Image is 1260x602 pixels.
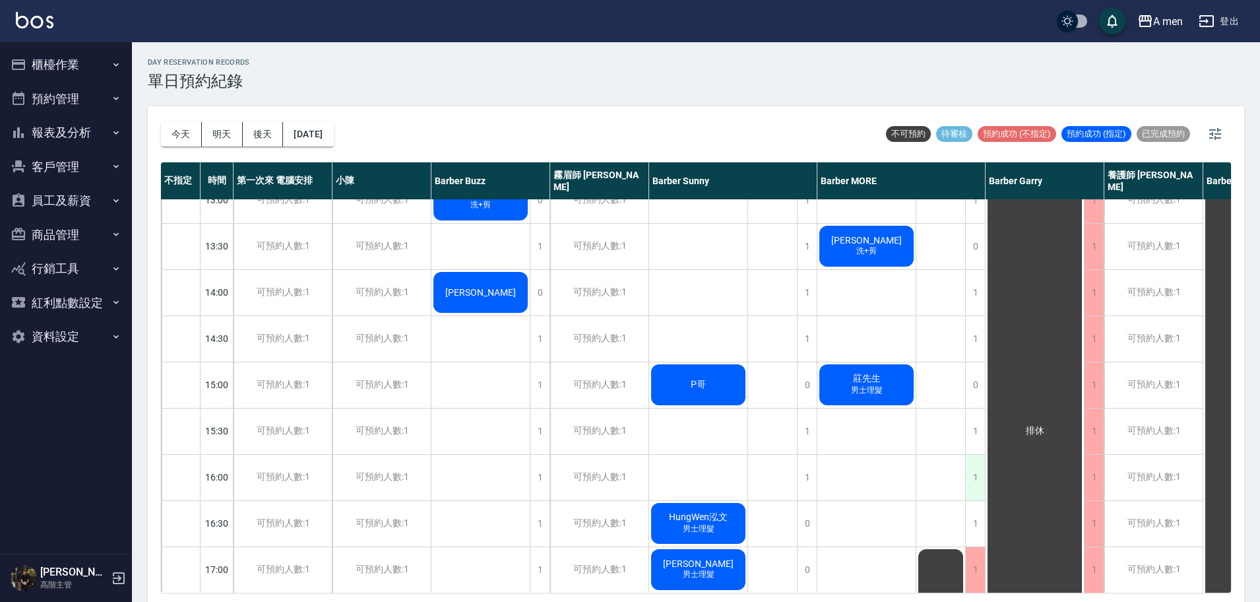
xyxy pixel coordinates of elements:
img: Person [11,565,37,591]
div: 0 [797,501,817,547]
div: 15:30 [201,408,234,454]
span: 排休 [1023,425,1047,437]
div: 可預約人數:1 [1104,455,1203,500]
span: P哥 [688,379,709,391]
div: 可預約人數:1 [550,224,648,269]
div: Barber Buzz [431,162,550,199]
div: Barber MORE [817,162,986,199]
div: 可預約人數:1 [234,409,332,454]
div: 14:00 [201,269,234,316]
span: 待審核 [936,128,972,140]
button: 明天 [202,122,243,147]
div: A men [1153,13,1183,30]
div: 可預約人數:1 [332,224,431,269]
button: save [1099,8,1125,34]
span: 洗+剪 [854,246,879,257]
div: 可預約人數:1 [234,501,332,547]
button: 紅利點數設定 [5,286,127,320]
div: 霧眉師 [PERSON_NAME] [550,162,649,199]
span: 男士理髮 [680,523,717,535]
div: 可預約人數:1 [234,224,332,269]
div: 13:30 [201,223,234,269]
button: 資料設定 [5,319,127,354]
div: 可預約人數:1 [332,455,431,500]
div: 1 [1084,178,1104,223]
div: 可預約人數:1 [550,178,648,223]
div: 1 [965,547,985,593]
div: 可預約人數:1 [332,501,431,547]
span: [PERSON_NAME] [829,235,904,246]
div: 小陳 [332,162,431,199]
div: 0 [530,178,550,223]
span: 預約成功 (不指定) [978,128,1056,140]
div: 1 [1084,224,1104,269]
span: 已完成預約 [1137,128,1190,140]
h2: day Reservation records [148,58,250,67]
div: 1 [965,409,985,454]
div: 1 [530,547,550,593]
div: 1 [965,455,985,500]
div: 1 [530,501,550,547]
button: 後天 [243,122,284,147]
div: 可預約人數:1 [332,178,431,223]
div: 1 [1084,409,1104,454]
div: 可預約人數:1 [332,316,431,362]
div: 可預約人數:1 [550,270,648,316]
div: 0 [965,224,985,269]
div: 1 [530,409,550,454]
div: 1 [530,224,550,269]
div: 可預約人數:1 [234,316,332,362]
div: 可預約人數:1 [550,316,648,362]
div: 1 [797,224,817,269]
div: 0 [530,270,550,316]
h5: [PERSON_NAME] [40,566,108,579]
div: 時間 [201,162,234,199]
div: 1 [797,455,817,500]
div: 可預約人數:1 [234,455,332,500]
div: 15:00 [201,362,234,408]
button: 今天 [161,122,202,147]
div: 可預約人數:1 [1104,270,1203,316]
div: 17:00 [201,547,234,593]
span: HungWen泓文 [666,512,730,523]
img: Logo [16,12,53,28]
div: 可預約人數:1 [1104,547,1203,593]
div: 1 [1084,362,1104,408]
div: 可預約人數:1 [1104,409,1203,454]
span: 洗+剪 [468,199,493,211]
div: 可預約人數:1 [1104,362,1203,408]
div: 1 [1084,501,1104,547]
div: 可預約人數:1 [234,547,332,593]
div: 0 [965,362,985,408]
div: Barber Garry [986,162,1104,199]
div: 可預約人數:1 [1104,501,1203,547]
button: A men [1132,8,1188,35]
div: 1 [797,270,817,316]
button: 報表及分析 [5,116,127,150]
div: 可預約人數:1 [550,409,648,454]
div: 可預約人數:1 [332,362,431,408]
button: 客戶管理 [5,150,127,184]
h3: 單日預約紀錄 [148,72,250,90]
div: 可預約人數:1 [234,270,332,316]
p: 高階主管 [40,579,108,591]
div: 1 [530,455,550,500]
div: 1 [965,178,985,223]
div: 1 [1084,316,1104,362]
div: 0 [797,547,817,593]
div: 可預約人數:1 [550,455,648,500]
button: 櫃檯作業 [5,48,127,82]
div: 可預約人數:1 [332,409,431,454]
div: 1 [965,501,985,547]
div: 1 [1084,547,1104,593]
div: 16:00 [201,454,234,500]
div: 16:30 [201,500,234,547]
div: 可預約人數:1 [1104,316,1203,362]
button: 商品管理 [5,218,127,252]
button: 登出 [1193,9,1244,34]
button: [DATE] [283,122,333,147]
div: 1 [797,178,817,223]
div: 1 [530,362,550,408]
div: 可預約人數:1 [332,547,431,593]
div: 1 [1084,270,1104,316]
